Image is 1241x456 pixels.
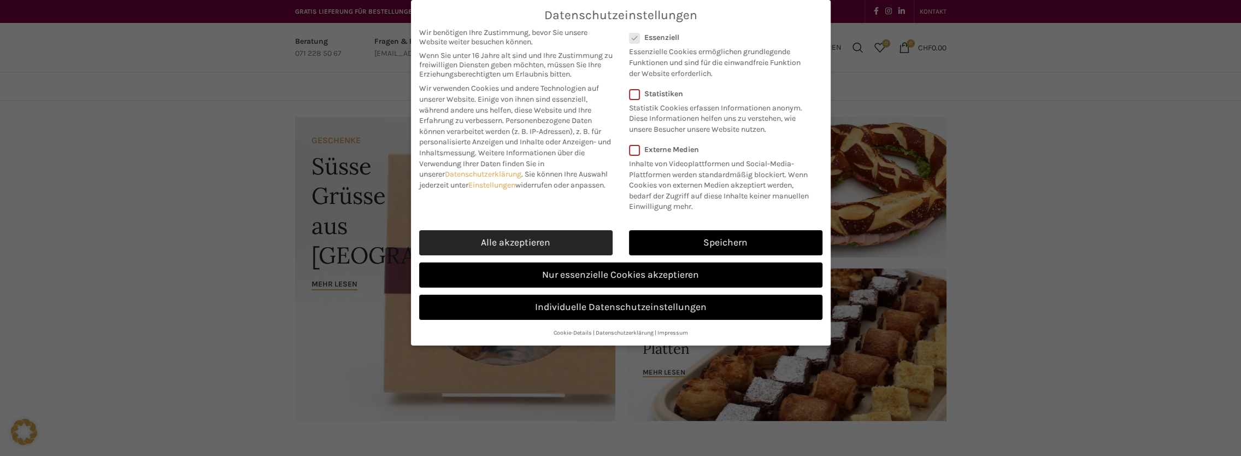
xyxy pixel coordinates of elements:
span: Personenbezogene Daten können verarbeitet werden (z. B. IP-Adressen), z. B. für personalisierte A... [419,116,611,157]
a: Individuelle Datenschutzeinstellungen [419,295,822,320]
a: Cookie-Details [554,329,592,336]
span: Wir benötigen Ihre Zustimmung, bevor Sie unsere Website weiter besuchen können. [419,28,613,46]
label: Externe Medien [629,145,815,154]
a: Nur essenzielle Cookies akzeptieren [419,262,822,288]
a: Datenschutzerklärung [445,169,521,179]
p: Essenzielle Cookies ermöglichen grundlegende Funktionen und sind für die einwandfreie Funktion de... [629,42,808,79]
span: Wenn Sie unter 16 Jahre alt sind und Ihre Zustimmung zu freiwilligen Diensten geben möchten, müss... [419,51,613,79]
a: Speichern [629,230,822,255]
label: Essenziell [629,33,808,42]
span: Weitere Informationen über die Verwendung Ihrer Daten finden Sie in unserer . [419,148,585,179]
a: Datenschutzerklärung [596,329,654,336]
label: Statistiken [629,89,808,98]
span: Sie können Ihre Auswahl jederzeit unter widerrufen oder anpassen. [419,169,608,190]
a: Einstellungen [468,180,515,190]
p: Statistik Cookies erfassen Informationen anonym. Diese Informationen helfen uns zu verstehen, wie... [629,98,808,135]
p: Inhalte von Videoplattformen und Social-Media-Plattformen werden standardmäßig blockiert. Wenn Co... [629,154,815,212]
span: Datenschutzeinstellungen [544,8,697,22]
a: Alle akzeptieren [419,230,613,255]
a: Impressum [657,329,688,336]
span: Wir verwenden Cookies und andere Technologien auf unserer Website. Einige von ihnen sind essenzie... [419,84,599,125]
